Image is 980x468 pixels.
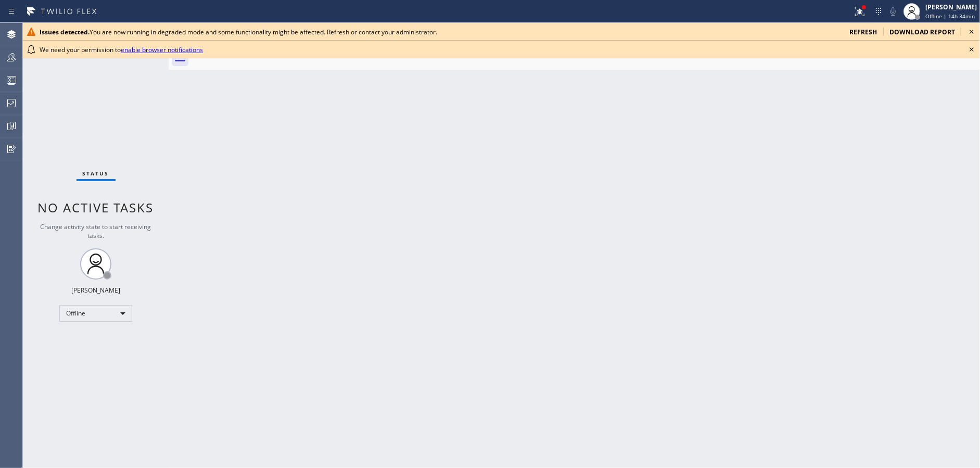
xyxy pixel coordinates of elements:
span: Change activity state to start receiving tasks. [41,222,151,240]
span: download report [889,28,955,36]
span: Offline | 14h 34min [925,12,975,20]
a: enable browser notifications [121,45,203,54]
span: Status [83,170,109,177]
div: Offline [59,305,132,322]
span: We need your permission to [40,45,203,54]
div: [PERSON_NAME] [925,3,977,11]
div: [PERSON_NAME] [71,286,120,295]
div: You are now running in degraded mode and some functionality might be affected. Refresh or contact... [40,28,841,36]
b: Issues detected. [40,28,90,36]
button: Mute [886,4,900,19]
span: refresh [849,28,877,36]
span: No active tasks [38,199,154,216]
